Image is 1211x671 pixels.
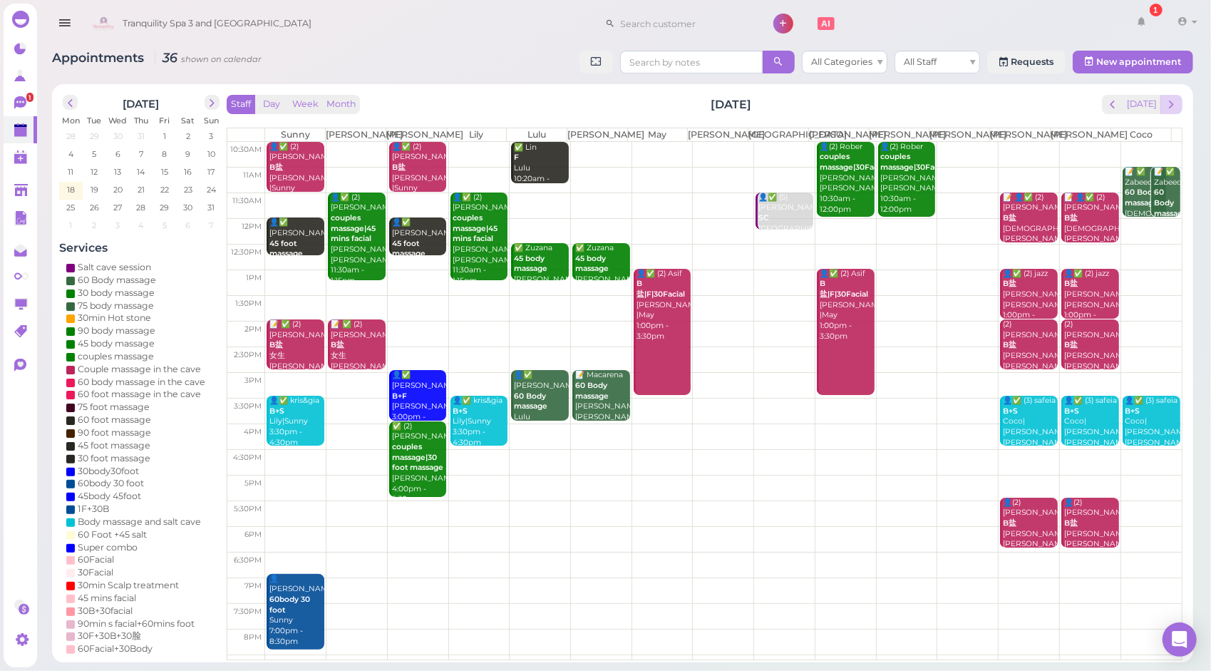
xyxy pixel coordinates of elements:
[78,541,138,554] div: Super combo
[391,421,447,506] div: ✅ (2) [PERSON_NAME] [PERSON_NAME] 4:00pm - 5:30pm
[242,222,262,231] span: 12pm
[1064,213,1078,222] b: B盐
[1064,518,1078,528] b: B盐
[1125,188,1159,208] b: 60 Body massage
[78,426,151,439] div: 90 foot massage
[231,247,262,257] span: 12:30pm
[1002,498,1058,571] div: 👤(2) [PERSON_NAME] [PERSON_NAME]|[PERSON_NAME] 5:30pm - 6:30pm
[78,324,155,337] div: 90 body massage
[78,566,113,579] div: 30Facial
[391,217,447,291] div: 👤✅ [PERSON_NAME] [PERSON_NAME] 12:00pm - 12:45pm
[1003,406,1018,416] b: B+S
[819,142,875,215] div: 👤(2) Rober [PERSON_NAME]|[PERSON_NAME] 10:30am - 12:00pm
[78,579,179,592] div: 30min Scalp treatment
[235,299,262,308] span: 1:30pm
[808,128,869,141] th: [PERSON_NAME]
[78,528,147,541] div: 60 Foot +45 salt
[135,201,147,214] span: 28
[269,574,324,647] div: 👤[PERSON_NAME] Sunny 7:00pm - 8:30pm
[453,193,508,287] div: 👤✅ (2) [PERSON_NAME] [PERSON_NAME]|[PERSON_NAME] 11:30am - 1:15pm
[446,128,507,141] th: Lily
[112,130,124,143] span: 30
[78,337,155,350] div: 45 body massage
[78,363,201,376] div: Couple massage in the cave
[234,350,262,359] span: 2:30pm
[67,148,75,160] span: 4
[160,165,170,178] span: 15
[205,95,220,110] button: next
[1096,56,1181,67] span: New appointment
[1110,128,1171,141] th: Coco
[391,142,447,215] div: 👤✅ (2) [PERSON_NAME] [PERSON_NAME] |Sunny 10:30am - 11:30am
[620,51,763,73] input: Search by notes
[1163,623,1197,657] div: Open Intercom Messenger
[112,201,123,214] span: 27
[880,142,936,215] div: 👤(2) Rober [PERSON_NAME]|[PERSON_NAME] 10:30am - 12:00pm
[269,340,283,349] b: B盐
[819,269,875,342] div: 👤✅ (2) Asif [PERSON_NAME] |May 1:00pm - 3:30pm
[87,116,101,126] span: Tue
[265,128,326,141] th: Sunny
[155,50,262,65] i: 36
[185,130,192,143] span: 2
[78,299,154,312] div: 75 body massage
[331,213,376,243] b: couples massage|45 mins facial
[78,605,133,618] div: 30B+30facial
[575,254,609,274] b: 45 body massage
[1102,95,1124,114] button: prev
[243,170,262,180] span: 11am
[246,273,262,282] span: 1pm
[244,376,262,385] span: 3pm
[331,340,344,349] b: B盐
[78,312,151,324] div: 30min Hot stone
[748,128,809,141] th: [GEOGRAPHIC_DATA]
[990,128,1051,141] th: [PERSON_NAME]
[514,391,547,411] b: 60 Body massage
[269,396,324,448] div: 👤✅ kris&gia Lily|Sunny 3:30pm - 4:30pm
[1153,167,1180,272] div: 📝 ✅ Zabeeda [DEMOGRAPHIC_DATA] Coco 11:00am - 12:00pm
[386,128,446,141] th: [PERSON_NAME]
[138,148,145,160] span: 7
[181,54,262,64] small: shown on calendar
[811,56,872,67] span: All Categories
[453,396,508,448] div: 👤✅ kris&gia Lily|Sunny 3:30pm - 4:30pm
[123,95,160,111] h2: [DATE]
[513,143,569,195] div: ✅ Lin Lulu 10:20am - 11:20am
[820,279,868,299] b: B盐|F|30Facial
[78,274,156,287] div: 60 Body massage
[869,128,929,141] th: [PERSON_NAME]
[1063,396,1119,469] div: 👤✅ (3) safeia Coco|[PERSON_NAME]|[PERSON_NAME] 3:30pm - 4:30pm
[392,391,407,401] b: B+F
[1063,319,1119,393] div: (2) [PERSON_NAME] [PERSON_NAME]|[PERSON_NAME] 2:00pm - 3:00pm
[78,452,150,465] div: 30 foot massage
[65,201,76,214] span: 25
[78,388,201,401] div: 60 foot massage in the cave
[392,239,426,259] b: 45 foot massage
[181,116,195,126] span: Sat
[1150,4,1163,16] div: 1
[392,442,443,472] b: couples massage|30 foot massage
[78,465,139,478] div: 30body30foot
[688,128,748,141] th: [PERSON_NAME]
[59,241,223,255] h4: Services
[234,555,262,565] span: 6:30pm
[1073,51,1193,73] button: New appointment
[269,319,324,393] div: 📝 ✅ (2) [PERSON_NAME] 女生 [PERSON_NAME]|Sunny 2:00pm - 3:00pm
[1125,406,1140,416] b: B+S
[108,116,127,126] span: Wed
[114,148,122,160] span: 6
[269,142,324,215] div: 👤✅ (2) [PERSON_NAME] [PERSON_NAME] |Sunny 10:30am - 11:30am
[78,261,151,274] div: Salt cave session
[1002,193,1058,277] div: 📝 👤✅ (2) [PERSON_NAME] [DEMOGRAPHIC_DATA] [PERSON_NAME]|[PERSON_NAME] 11:30am - 12:30pm
[78,642,153,655] div: 60Facial+30Body
[159,116,170,126] span: Fri
[1125,396,1180,469] div: 👤✅ (3) safeia Coco|[PERSON_NAME]|[PERSON_NAME] 3:30pm - 4:30pm
[4,89,37,116] a: 1
[78,503,109,516] div: 1F+30B
[758,193,813,255] div: 👤✅ (5) [PERSON_NAME] [GEOGRAPHIC_DATA] 11:30am - 12:15pm
[206,148,217,160] span: 10
[269,406,284,416] b: B+S
[65,130,77,143] span: 28
[1160,95,1182,114] button: next
[234,504,262,513] span: 5:30pm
